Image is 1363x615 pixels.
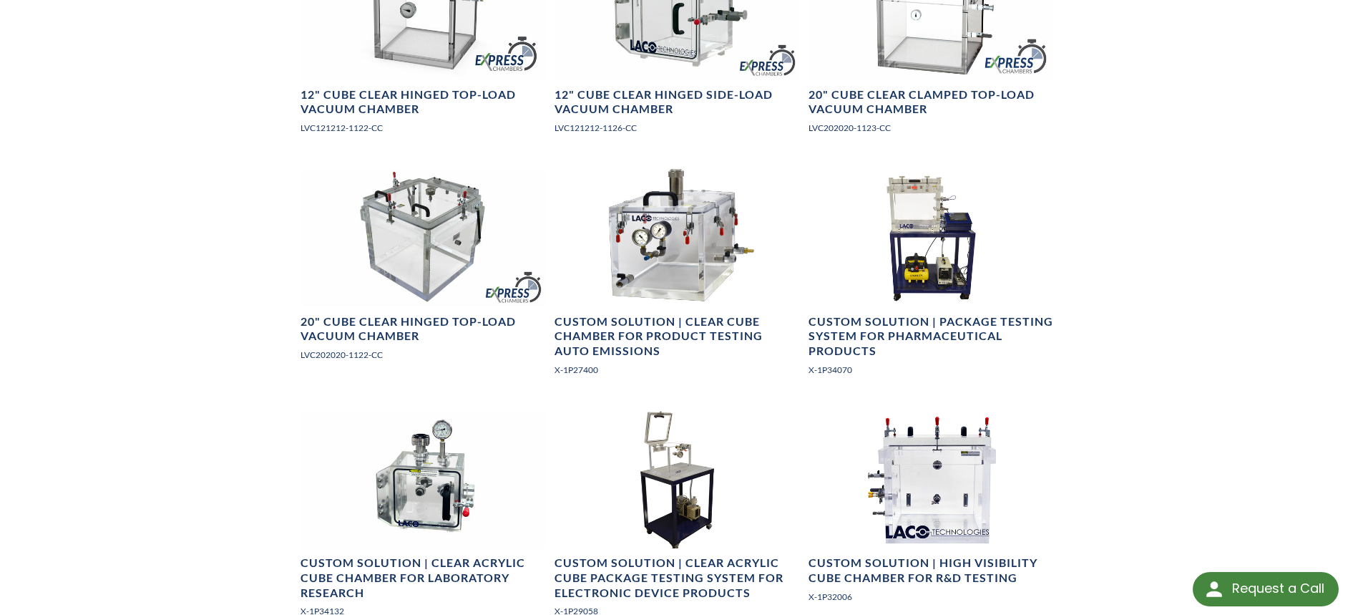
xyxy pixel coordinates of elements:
[301,348,546,362] p: LVC202020-1122-CC
[808,314,1054,359] h4: Custom Solution | Package Testing System for Pharmaceutical Products
[301,169,546,373] a: LVC202020-1122-CC Cubed Express Chamber, rear angled view20" Cube Clear Hinged Top-Load Vacuum Ch...
[808,411,1054,615] a: R&D cube vacuum chamber, front viewCustom Solution | High Visibility Cube Chamber for R&D Testing...
[1193,572,1339,606] div: Request a Call
[808,556,1054,586] h4: Custom Solution | High Visibility Cube Chamber for R&D Testing
[301,556,546,600] h4: Custom Solution | Clear Acrylic Cube Chamber for Laboratory Research
[555,121,800,135] p: LVC121212-1126-CC
[555,556,800,600] h4: Custom Solution | Clear Acrylic Cube Package Testing System for Electronic Device Products
[301,121,546,135] p: LVC121212-1122-CC
[1232,572,1324,605] div: Request a Call
[555,363,800,377] p: X-1P27400
[301,87,546,117] h4: 12" Cube Clear Hinged Top-Load Vacuum Chamber
[301,314,546,344] h4: 20" Cube Clear Hinged Top-Load Vacuum Chamber
[808,87,1054,117] h4: 20" Cube Clear Clamped Top-Load Vacuum Chamber
[808,169,1054,388] a: Package Testing System for Pharmaceutical Products, front viewCustom Solution | Package Testing S...
[808,363,1054,377] p: X-1P34070
[1203,578,1226,601] img: round button
[555,314,800,359] h4: Custom Solution | Clear Cube Chamber for Product Testing Auto Emissions
[555,87,800,117] h4: 12" Cube Clear Hinged Side-Load Vacuum Chamber
[808,590,1054,604] p: X-1P32006
[555,169,800,388] a: Clear Cube Chamber for Product Testing Auto EmissionsCustom Solution | Clear Cube Chamber for Pro...
[808,121,1054,135] p: LVC202020-1123-CC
